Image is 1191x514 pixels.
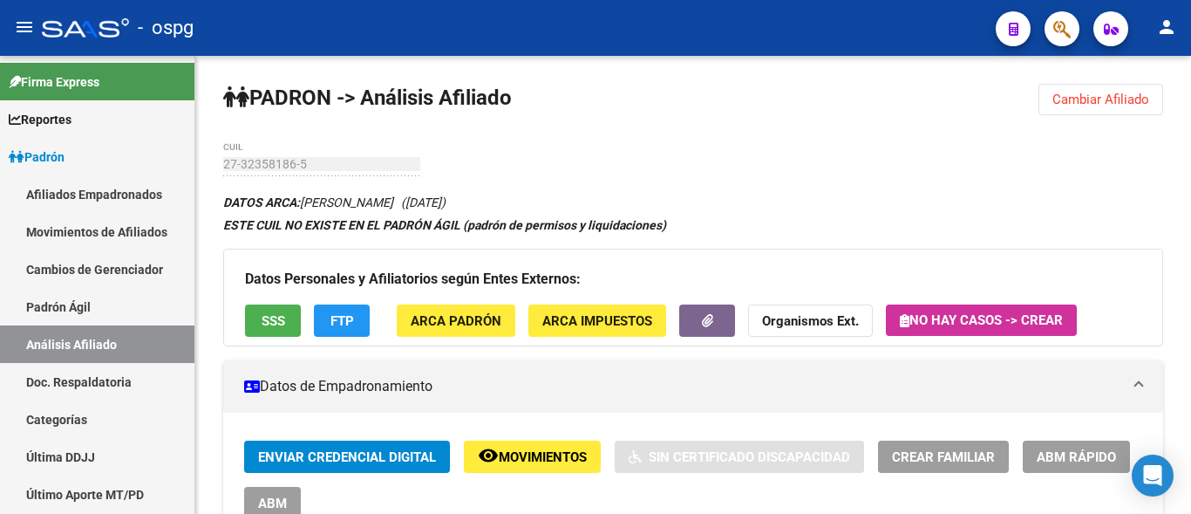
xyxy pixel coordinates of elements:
span: No hay casos -> Crear [900,312,1063,328]
span: ARCA Padrón [411,313,501,329]
div: Open Intercom Messenger [1132,455,1174,497]
button: Organismos Ext. [748,305,873,337]
span: ABM Rápido [1037,449,1116,465]
span: Sin Certificado Discapacidad [649,449,850,465]
strong: PADRON -> Análisis Afiliado [223,86,512,110]
span: Enviar Credencial Digital [258,449,436,465]
mat-icon: person [1156,17,1177,38]
button: No hay casos -> Crear [886,305,1077,336]
h3: Datos Personales y Afiliatorios según Entes Externos: [245,267,1141,291]
span: Crear Familiar [892,449,995,465]
span: ABM [258,496,287,511]
span: ([DATE]) [401,195,446,209]
span: - ospg [138,9,194,47]
button: Enviar Credencial Digital [244,441,450,473]
span: Padrón [9,147,65,167]
button: ARCA Impuestos [528,305,666,337]
span: Reportes [9,110,71,129]
button: Cambiar Afiliado [1038,84,1163,115]
span: Movimientos [499,449,587,465]
span: ARCA Impuestos [542,313,652,329]
button: Sin Certificado Discapacidad [615,441,864,473]
button: ARCA Padrón [397,305,515,337]
mat-panel-title: Datos de Empadronamiento [244,377,1121,396]
span: Cambiar Afiliado [1052,92,1149,107]
span: [PERSON_NAME] [223,195,393,209]
mat-icon: remove_red_eye [478,445,499,466]
strong: Organismos Ext. [762,313,859,329]
span: SSS [262,313,285,329]
button: Crear Familiar [878,441,1009,473]
span: FTP [330,313,354,329]
button: Movimientos [464,441,601,473]
strong: DATOS ARCA: [223,195,300,209]
mat-expansion-panel-header: Datos de Empadronamiento [223,360,1163,413]
span: Firma Express [9,72,99,92]
button: ABM Rápido [1023,441,1130,473]
strong: ESTE CUIL NO EXISTE EN EL PADRÓN ÁGIL (padrón de permisos y liquidaciones) [223,218,666,232]
mat-icon: menu [14,17,35,38]
button: SSS [245,305,301,337]
button: FTP [314,305,370,337]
